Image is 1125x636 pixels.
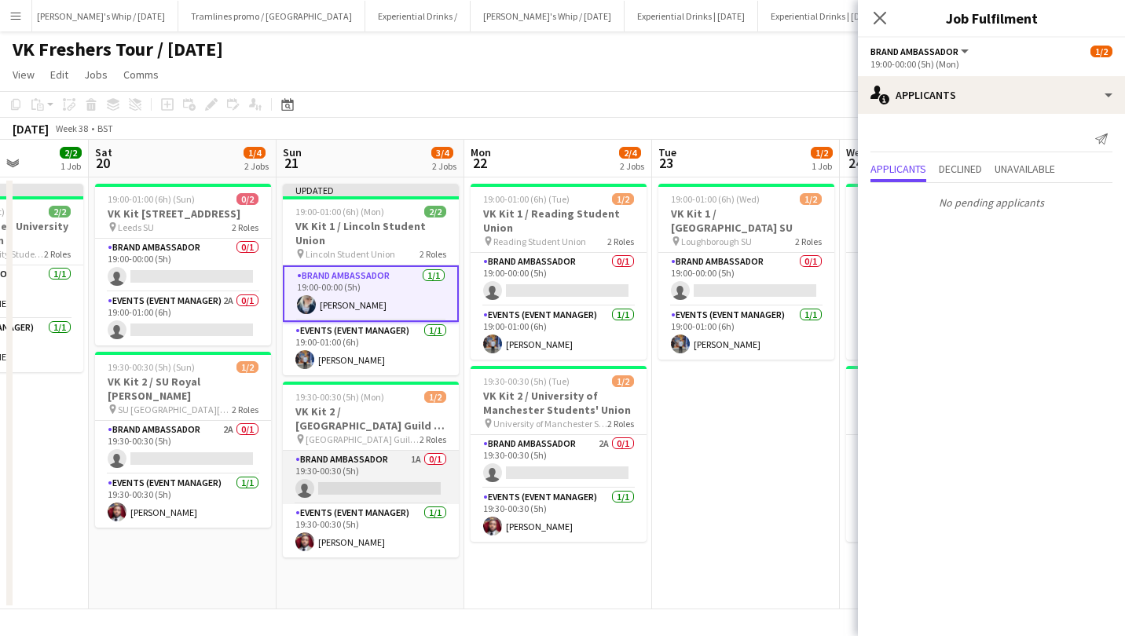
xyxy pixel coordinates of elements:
[283,322,459,375] app-card-role: Events (Event Manager)1/119:00-01:00 (6h)[PERSON_NAME]
[625,1,758,31] button: Experiential Drinks | [DATE]
[995,163,1055,174] span: Unavailable
[44,248,71,260] span: 2 Roles
[424,391,446,403] span: 1/2
[283,504,459,557] app-card-role: Events (Event Manager)1/119:30-00:30 (5h)[PERSON_NAME]
[283,265,459,322] app-card-role: Brand Ambassador1/119:00-00:00 (5h)[PERSON_NAME]
[244,147,266,159] span: 1/4
[846,366,1022,542] app-job-card: 19:30-00:30 (5h) (Thu)1/2VK Kit 2 / Union of Brunel Students Union of Brunel Students2 RolesBrand...
[52,122,91,134] span: Week 38
[283,184,459,375] app-job-card: Updated19:00-01:00 (6h) (Mon)2/2VK Kit 1 / Lincoln Student Union Lincoln Student Union2 RolesBran...
[295,391,384,403] span: 19:30-00:30 (5h) (Mon)
[846,435,1022,488] app-card-role: Brand Ambassador1A0/119:30-00:30 (5h)
[800,193,822,205] span: 1/2
[493,236,586,247] span: Reading Student Union
[108,193,195,205] span: 19:00-01:00 (6h) (Sun)
[811,147,833,159] span: 1/2
[95,145,112,159] span: Sat
[846,207,1022,235] h3: VK Kit 1 / [PERSON_NAME] Students' Union
[607,236,634,247] span: 2 Roles
[244,160,269,172] div: 2 Jobs
[795,236,822,247] span: 2 Roles
[858,189,1125,216] p: No pending applicants
[870,46,958,57] span: Brand Ambassador
[283,451,459,504] app-card-role: Brand Ambassador1A0/119:30-00:30 (5h)
[658,145,676,159] span: Tue
[658,207,834,235] h3: VK Kit 1 / [GEOGRAPHIC_DATA] SU
[24,1,178,31] button: [PERSON_NAME]'s Whip / [DATE]
[471,366,647,542] app-job-card: 19:30-00:30 (5h) (Tue)1/2VK Kit 2 / University of Manchester Students' Union University of Manche...
[95,207,271,221] h3: VK Kit [STREET_ADDRESS]
[84,68,108,82] span: Jobs
[471,253,647,306] app-card-role: Brand Ambassador0/119:00-00:00 (5h)
[858,8,1125,28] h3: Job Fulfilment
[619,147,641,159] span: 2/4
[93,154,112,172] span: 20
[123,68,159,82] span: Comms
[283,382,459,557] app-job-card: 19:30-00:30 (5h) (Mon)1/2VK Kit 2 / [GEOGRAPHIC_DATA] Guild of Students [GEOGRAPHIC_DATA] Guild o...
[95,352,271,528] app-job-card: 19:30-00:30 (5h) (Sun)1/2VK Kit 2 / SU Royal [PERSON_NAME] SU [GEOGRAPHIC_DATA][PERSON_NAME]2 Rol...
[117,64,165,85] a: Comms
[232,404,258,415] span: 2 Roles
[846,488,1022,542] app-card-role: Events (Event Manager)1/119:30-00:30 (5h)[PERSON_NAME]
[49,206,71,217] span: 2/2
[283,145,302,159] span: Sun
[236,193,258,205] span: 0/2
[681,236,752,247] span: Loughborough SU
[95,474,271,528] app-card-role: Events (Event Manager)1/119:30-00:30 (5h)[PERSON_NAME]
[846,184,1022,360] app-job-card: 19:00-01:00 (6h) (Thu)1/2VK Kit 1 / [PERSON_NAME] Students' Union [PERSON_NAME] Students' Union2 ...
[620,160,644,172] div: 2 Jobs
[13,121,49,137] div: [DATE]
[13,68,35,82] span: View
[60,160,81,172] div: 1 Job
[95,239,271,292] app-card-role: Brand Ambassador0/119:00-00:00 (5h)
[471,145,491,159] span: Mon
[420,433,446,445] span: 2 Roles
[1090,46,1112,57] span: 1/2
[97,122,113,134] div: BST
[493,418,607,429] span: University of Manchester Students' Union
[306,248,395,260] span: Lincoln Student Union
[44,64,75,85] a: Edit
[870,46,971,57] button: Brand Ambassador
[471,389,647,417] h3: VK Kit 2 / University of Manchester Students' Union
[758,1,892,31] button: Experiential Drinks | [DATE]
[612,193,634,205] span: 1/2
[812,160,832,172] div: 1 Job
[420,248,446,260] span: 2 Roles
[858,76,1125,114] div: Applicants
[846,306,1022,360] app-card-role: Events (Event Manager)1/119:00-01:00 (6h)[PERSON_NAME]
[658,253,834,306] app-card-role: Brand Ambassador0/119:00-00:00 (5h)
[612,375,634,387] span: 1/2
[50,68,68,82] span: Edit
[432,160,456,172] div: 2 Jobs
[236,361,258,373] span: 1/2
[607,418,634,429] span: 2 Roles
[671,193,760,205] span: 19:00-01:00 (6h) (Wed)
[471,1,625,31] button: [PERSON_NAME]'s Whip / [DATE]
[6,64,41,85] a: View
[471,435,647,488] app-card-role: Brand Ambassador2A0/119:30-00:30 (5h)
[468,154,491,172] span: 22
[939,163,982,174] span: Declined
[471,488,647,542] app-card-role: Events (Event Manager)1/119:30-00:30 (5h)[PERSON_NAME]
[658,306,834,360] app-card-role: Events (Event Manager)1/119:00-01:00 (6h)[PERSON_NAME]
[471,184,647,360] app-job-card: 19:00-01:00 (6h) (Tue)1/2VK Kit 1 / Reading Student Union Reading Student Union2 RolesBrand Ambas...
[95,184,271,345] app-job-card: 19:00-01:00 (6h) (Sun)0/2VK Kit [STREET_ADDRESS] Leeds SU2 RolesBrand Ambassador0/119:00-00:00 (5...
[283,184,459,196] div: Updated
[658,184,834,360] div: 19:00-01:00 (6h) (Wed)1/2VK Kit 1 / [GEOGRAPHIC_DATA] SU Loughborough SU2 RolesBrand Ambassador0/...
[78,64,114,85] a: Jobs
[365,1,471,31] button: Experiential Drinks /
[870,163,926,174] span: Applicants
[95,375,271,403] h3: VK Kit 2 / SU Royal [PERSON_NAME]
[108,361,195,373] span: 19:30-00:30 (5h) (Sun)
[846,253,1022,306] app-card-role: Brand Ambassador0/119:00-00:00 (5h)
[178,1,365,31] button: Tramlines promo / [GEOGRAPHIC_DATA]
